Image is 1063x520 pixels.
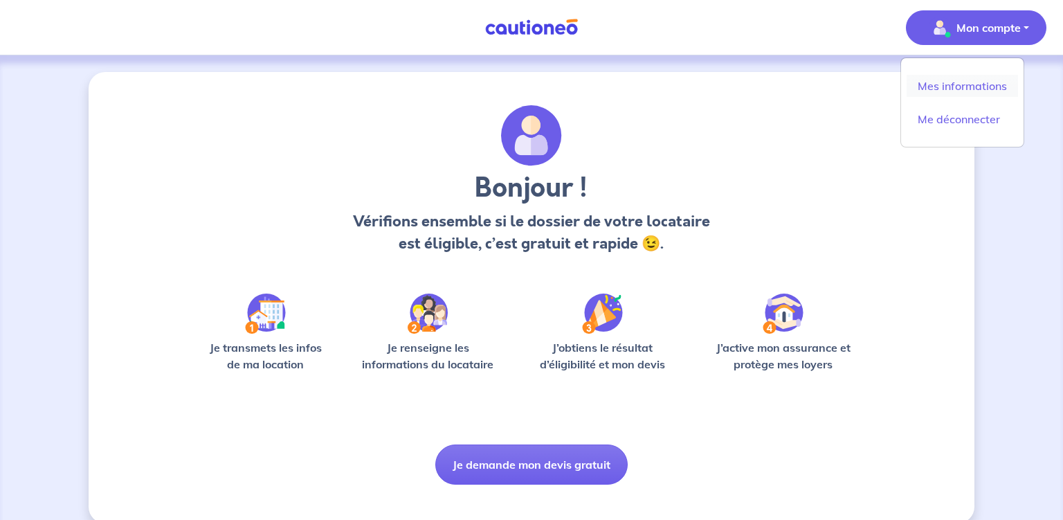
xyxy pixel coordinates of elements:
[956,19,1021,36] p: Mon compte
[702,339,864,373] p: J’active mon assurance et protège mes loyers
[349,172,714,205] h3: Bonjour !
[582,294,623,334] img: /static/f3e743aab9439237c3e2196e4328bba9/Step-3.svg
[907,75,1018,97] a: Mes informations
[907,108,1018,130] a: Me déconnecter
[929,17,951,39] img: illu_account_valid_menu.svg
[435,445,628,485] button: Je demande mon devis gratuit
[354,339,502,373] p: Je renseigne les informations du locataire
[408,294,448,334] img: /static/c0a346edaed446bb123850d2d04ad552/Step-2.svg
[525,339,681,373] p: J’obtiens le résultat d’éligibilité et mon devis
[763,294,803,334] img: /static/bfff1cf634d835d9112899e6a3df1a5d/Step-4.svg
[501,105,562,166] img: archivate
[900,57,1024,147] div: illu_account_valid_menu.svgMon compte
[199,339,331,373] p: Je transmets les infos de ma location
[245,294,286,334] img: /static/90a569abe86eec82015bcaae536bd8e6/Step-1.svg
[480,19,583,36] img: Cautioneo
[349,210,714,255] p: Vérifions ensemble si le dossier de votre locataire est éligible, c’est gratuit et rapide 😉.
[906,10,1046,45] button: illu_account_valid_menu.svgMon compte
